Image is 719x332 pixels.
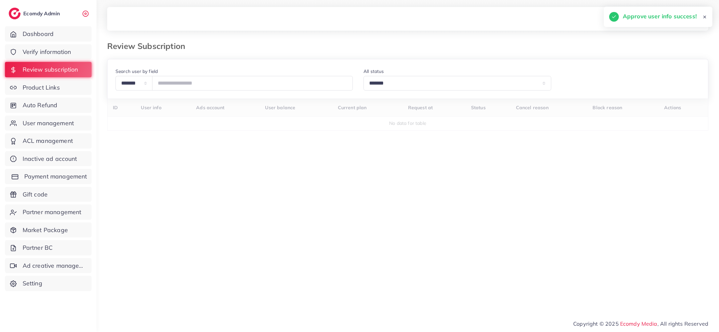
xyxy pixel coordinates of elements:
[5,151,92,166] a: Inactive ad account
[5,187,92,202] a: Gift code
[5,44,92,60] a: Verify information
[9,8,62,19] a: logoEcomdy Admin
[5,98,92,113] a: Auto Refund
[5,80,92,95] a: Product Links
[5,133,92,149] a: ACL management
[23,279,42,288] span: Setting
[5,222,92,238] a: Market Package
[23,190,48,199] span: Gift code
[620,320,657,327] a: Ecomdy Media
[5,169,92,184] a: Payment management
[23,226,68,234] span: Market Package
[23,30,54,38] span: Dashboard
[23,208,82,216] span: Partner management
[23,65,78,74] span: Review subscription
[107,41,190,51] h3: Review Subscription
[573,320,708,328] span: Copyright © 2025
[5,26,92,42] a: Dashboard
[116,68,158,75] label: Search user by field
[23,261,87,270] span: Ad creative management
[363,68,384,75] label: All status
[657,320,708,328] span: , All rights Reserved
[623,12,697,21] h5: Approve user info success!
[5,276,92,291] a: Setting
[23,10,62,17] h2: Ecomdy Admin
[5,116,92,131] a: User management
[23,101,58,110] span: Auto Refund
[5,258,92,273] a: Ad creative management
[24,172,87,181] span: Payment management
[9,8,21,19] img: logo
[23,83,60,92] span: Product Links
[23,48,71,56] span: Verify information
[23,137,73,145] span: ACL management
[23,243,53,252] span: Partner BC
[5,240,92,255] a: Partner BC
[5,62,92,77] a: Review subscription
[5,204,92,220] a: Partner management
[23,155,77,163] span: Inactive ad account
[23,119,74,128] span: User management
